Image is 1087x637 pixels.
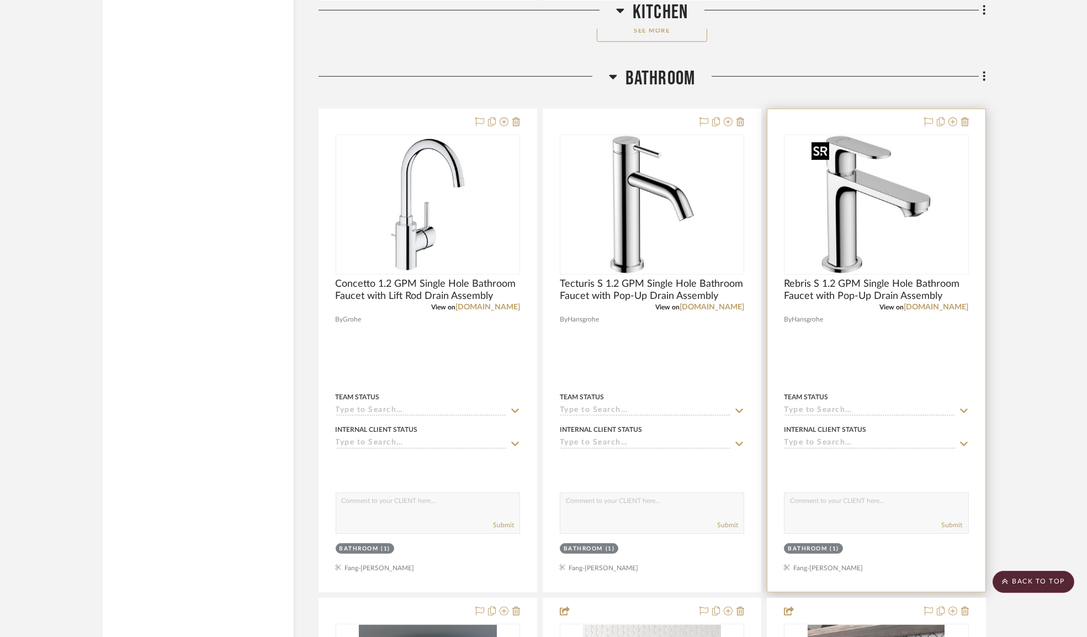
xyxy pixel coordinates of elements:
div: Team Status [784,392,828,402]
span: By [336,314,343,325]
div: Bathroom [564,545,603,553]
input: Type to Search… [560,406,731,416]
button: Submit [942,520,963,530]
div: Internal Client Status [336,425,418,435]
img: Tecturis S 1.2 GPM Single Hole Bathroom Faucet with Pop-Up Drain Assembly [583,136,721,274]
span: By [560,314,568,325]
a: [DOMAIN_NAME] [680,303,744,311]
img: Concetto 1.2 GPM Single Hole Bathroom Faucet with Lift Rod Drain Assembly [359,136,497,274]
span: Hansgrohe [568,314,599,325]
button: See More [597,20,707,42]
img: Rebris S 1.2 GPM Single Hole Bathroom Faucet with Pop-Up Drain Assembly [807,136,945,274]
div: Internal Client Status [560,425,642,435]
span: Rebris S 1.2 GPM Single Hole Bathroom Faucet with Pop-Up Drain Assembly [784,278,968,302]
span: Concetto 1.2 GPM Single Hole Bathroom Faucet with Lift Rod Drain Assembly [336,278,520,302]
div: Bathroom [340,545,379,553]
scroll-to-top-button: BACK TO TOP [993,571,1074,593]
span: Hansgrohe [792,314,823,325]
span: Grohe [343,314,362,325]
span: By [784,314,792,325]
input: Type to Search… [336,406,507,416]
button: Submit [493,520,514,530]
div: Team Status [336,392,380,402]
a: [DOMAIN_NAME] [455,303,520,311]
div: (1) [606,545,615,553]
a: [DOMAIN_NAME] [904,303,969,311]
div: Team Status [560,392,604,402]
span: View on [431,304,455,311]
button: Submit [717,520,738,530]
div: Bathroom [788,545,827,553]
div: 0 [784,135,968,274]
input: Type to Search… [784,438,955,449]
input: Type to Search… [560,438,731,449]
div: (1) [381,545,391,553]
span: View on [655,304,680,311]
span: Tecturis S 1.2 GPM Single Hole Bathroom Faucet with Pop-Up Drain Assembly [560,278,744,302]
div: Internal Client Status [784,425,866,435]
div: (1) [830,545,839,553]
span: View on [880,304,904,311]
input: Type to Search… [336,438,507,449]
input: Type to Search… [784,406,955,416]
span: Bathroom [625,67,696,90]
div: 0 [560,135,744,274]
